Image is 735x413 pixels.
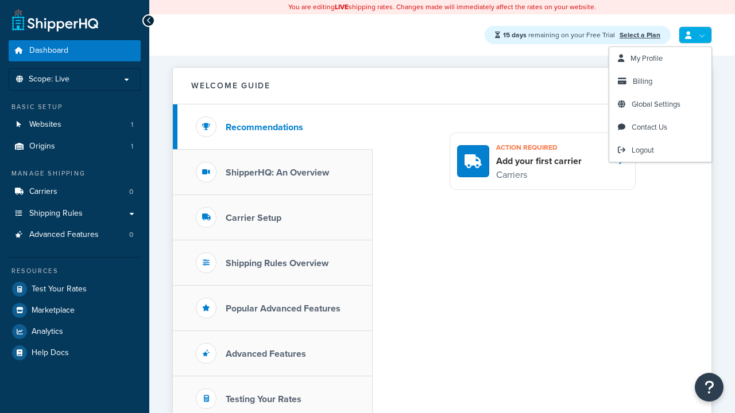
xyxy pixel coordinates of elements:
[129,187,133,197] span: 0
[9,181,141,202] a: Carriers0
[226,122,303,133] h3: Recommendations
[632,122,667,133] span: Contact Us
[633,76,652,87] span: Billing
[29,230,99,240] span: Advanced Features
[226,303,341,314] h3: Popular Advanced Features
[226,349,306,359] h3: Advanced Features
[9,40,141,61] a: Dashboard
[609,47,711,70] a: My Profile
[9,102,141,112] div: Basic Setup
[32,306,75,315] span: Marketplace
[496,167,582,182] p: Carriers
[496,155,582,167] h4: Add your first carrier
[191,81,270,90] h2: Welcome Guide
[9,136,141,157] li: Origins
[226,394,301,404] h3: Testing Your Rates
[9,321,141,342] a: Analytics
[620,30,660,40] a: Select a Plan
[695,373,724,402] button: Open Resource Center
[29,187,57,197] span: Carriers
[173,68,711,104] button: Welcome Guide
[9,224,141,246] li: Advanced Features
[609,116,711,139] a: Contact Us
[32,348,69,358] span: Help Docs
[609,139,711,162] a: Logout
[503,30,527,40] strong: 15 days
[9,342,141,363] a: Help Docs
[335,2,349,12] b: LIVE
[9,136,141,157] a: Origins1
[29,75,69,84] span: Scope: Live
[9,300,141,321] a: Marketplace
[9,114,141,135] li: Websites
[226,258,328,268] h3: Shipping Rules Overview
[32,285,87,294] span: Test Your Rates
[496,140,582,155] h3: Action required
[9,224,141,246] a: Advanced Features0
[632,145,654,155] span: Logout
[9,279,141,299] a: Test Your Rates
[9,181,141,202] li: Carriers
[131,142,133,151] span: 1
[609,93,711,116] a: Global Settings
[29,142,55,151] span: Origins
[503,30,617,40] span: remaining on your Free Trial
[226,167,329,178] h3: ShipperHQ: An Overview
[32,327,63,337] span: Analytics
[29,46,68,56] span: Dashboard
[226,213,281,223] h3: Carrier Setup
[129,230,133,240] span: 0
[9,114,141,135] a: Websites1
[609,70,711,93] a: Billing
[9,266,141,276] div: Resources
[9,203,141,224] a: Shipping Rules
[29,209,83,219] span: Shipping Rules
[29,120,61,130] span: Websites
[131,120,133,130] span: 1
[9,169,141,178] div: Manage Shipping
[630,53,663,64] span: My Profile
[632,99,680,110] span: Global Settings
